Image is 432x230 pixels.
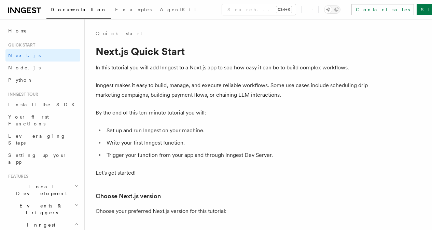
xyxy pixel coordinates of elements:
[8,152,67,165] span: Setting up your app
[96,168,369,178] p: Let's get started!
[5,25,80,37] a: Home
[8,102,79,107] span: Install the SDK
[96,81,369,100] p: Inngest makes it easy to build, manage, and execute reliable workflows. Some use cases include sc...
[5,98,80,111] a: Install the SDK
[5,180,80,200] button: Local Development
[115,7,152,12] span: Examples
[96,45,369,57] h1: Next.js Quick Start
[5,42,35,48] span: Quick start
[104,126,369,135] li: Set up and run Inngest on your machine.
[104,138,369,148] li: Write your first Inngest function.
[222,4,296,15] button: Search...Ctrl+K
[96,30,142,37] a: Quick start
[46,2,111,19] a: Documentation
[8,77,33,83] span: Python
[156,2,200,18] a: AgentKit
[8,65,41,70] span: Node.js
[111,2,156,18] a: Examples
[8,133,66,146] span: Leveraging Steps
[5,49,80,62] a: Next.js
[351,4,414,15] a: Contact sales
[160,7,196,12] span: AgentKit
[8,53,41,58] span: Next.js
[5,183,74,197] span: Local Development
[96,206,369,216] p: Choose your preferred Next.js version for this tutorial:
[5,130,80,149] a: Leveraging Steps
[104,150,369,160] li: Trigger your function from your app and through Inngest Dev Server.
[324,5,340,14] button: Toggle dark mode
[96,191,161,201] a: Choose Next.js version
[5,62,80,74] a: Node.js
[5,202,74,216] span: Events & Triggers
[96,63,369,72] p: In this tutorial you will add Inngest to a Next.js app to see how easy it can be to build complex...
[51,7,107,12] span: Documentation
[8,114,49,126] span: Your first Functions
[5,200,80,219] button: Events & Triggers
[8,27,27,34] span: Home
[96,108,369,118] p: By the end of this ten-minute tutorial you will:
[5,74,80,86] a: Python
[5,111,80,130] a: Your first Functions
[5,149,80,168] a: Setting up your app
[5,174,28,179] span: Features
[5,92,38,97] span: Inngest tour
[276,6,292,13] kbd: Ctrl+K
